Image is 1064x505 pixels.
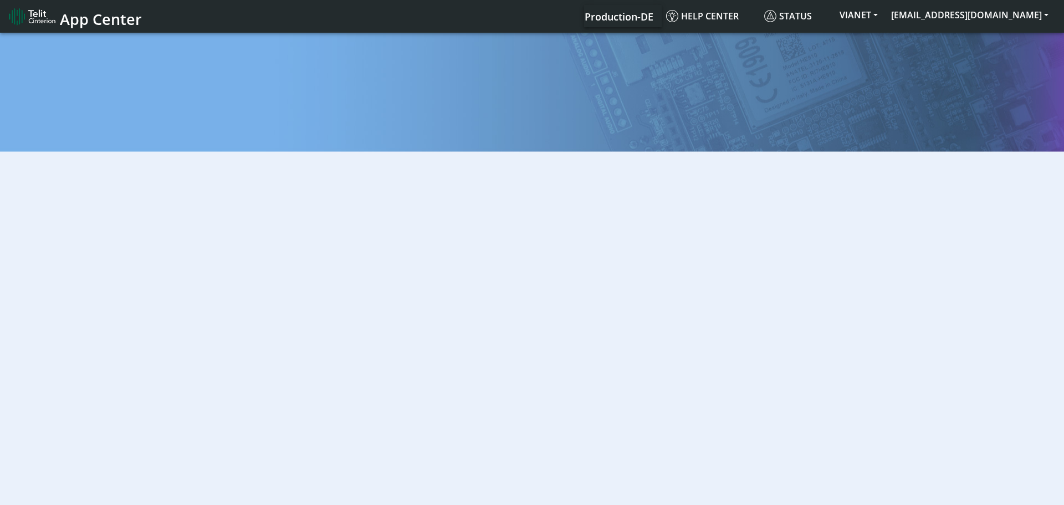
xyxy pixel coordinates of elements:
[760,5,833,27] a: Status
[764,10,776,22] img: status.svg
[9,4,140,28] a: App Center
[764,10,812,22] span: Status
[833,5,884,25] button: VIANET
[884,5,1055,25] button: [EMAIL_ADDRESS][DOMAIN_NAME]
[585,10,653,23] span: Production-DE
[60,9,142,29] span: App Center
[9,8,55,25] img: logo-telit-cinterion-gw-new.png
[584,5,653,27] a: Your current platform instance
[666,10,739,22] span: Help center
[662,5,760,27] a: Help center
[666,10,678,22] img: knowledge.svg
